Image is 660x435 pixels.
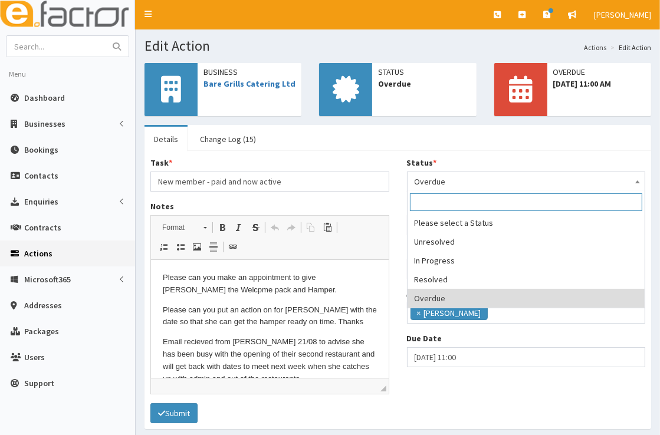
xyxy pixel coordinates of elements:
[156,239,172,255] a: Insert/Remove Numbered List
[24,222,61,233] span: Contracts
[584,42,606,52] a: Actions
[231,220,247,235] a: Italic (Ctrl+I)
[380,385,386,391] span: Drag to resize
[408,270,645,289] li: Resolved
[407,157,437,169] label: Status
[24,93,65,103] span: Dashboard
[24,144,58,155] span: Bookings
[24,326,59,337] span: Packages
[189,239,205,255] a: Image
[205,239,222,255] a: Insert Horizontal Line
[267,220,283,235] a: Undo (Ctrl+Z)
[24,378,54,388] span: Support
[408,232,645,251] li: Unresolved
[203,66,295,78] span: Business
[415,173,638,190] span: Overdue
[553,78,645,90] span: [DATE] 11:00 AM
[203,78,295,89] a: Bare Grills Catering Ltd
[6,36,106,57] input: Search...
[225,239,241,255] a: Link (Ctrl+L)
[150,157,172,169] label: Task
[12,76,226,125] p: Email recieved from [PERSON_NAME] 21/08 to advise she has been busy with the opening of their sec...
[608,42,651,52] li: Edit Action
[411,306,488,320] li: Sophie Surfleet
[172,239,189,255] a: Insert/Remove Bulleted List
[151,260,389,378] iframe: Rich Text Editor, notes
[24,118,65,129] span: Businesses
[156,219,213,236] a: Format
[150,403,198,423] button: Submit
[378,66,470,78] span: Status
[378,78,470,90] span: Overdue
[24,196,58,207] span: Enquiries
[24,170,58,181] span: Contacts
[303,220,319,235] a: Copy (Ctrl+C)
[145,127,188,151] a: Details
[408,213,645,232] li: Please select a Status
[408,251,645,270] li: In Progress
[417,307,421,319] span: ×
[156,220,198,235] span: Format
[319,220,336,235] a: Paste (Ctrl+V)
[145,38,651,54] h1: Edit Action
[283,220,300,235] a: Redo (Ctrl+Y)
[408,289,645,308] li: Overdue
[191,127,265,151] a: Change Log (15)
[594,9,651,20] span: [PERSON_NAME]
[407,332,442,344] label: Due Date
[553,66,645,78] span: OVERDUE
[24,274,71,285] span: Microsoft365
[214,220,231,235] a: Bold (Ctrl+B)
[407,172,646,192] span: Overdue
[24,352,45,362] span: Users
[247,220,264,235] a: Strike Through
[150,200,174,212] label: Notes
[24,248,52,259] span: Actions
[24,300,62,311] span: Addresses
